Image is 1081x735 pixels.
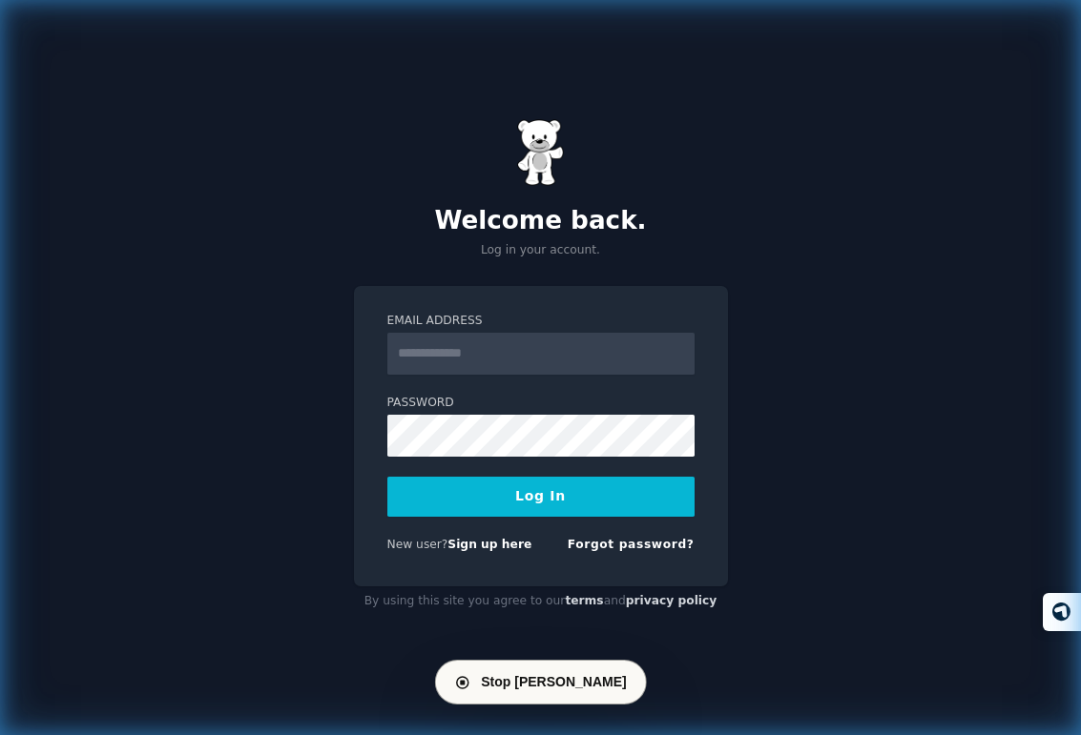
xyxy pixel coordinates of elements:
button: Log In [387,477,695,517]
button: Stop [PERSON_NAME] [434,660,646,704]
span: Stop [PERSON_NAME] [481,672,626,692]
p: Log in your account. [354,242,728,259]
div: By using this site you agree to our and [354,586,728,617]
a: Sign up here [447,538,531,551]
a: privacy policy [626,594,717,607]
a: terms [565,594,603,607]
span: New user? [387,538,448,551]
label: Email Address [387,313,695,330]
h2: Welcome back. [354,206,728,236]
label: Password [387,395,695,412]
img: Gummy Bear [517,119,565,186]
a: Forgot password? [568,538,695,551]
